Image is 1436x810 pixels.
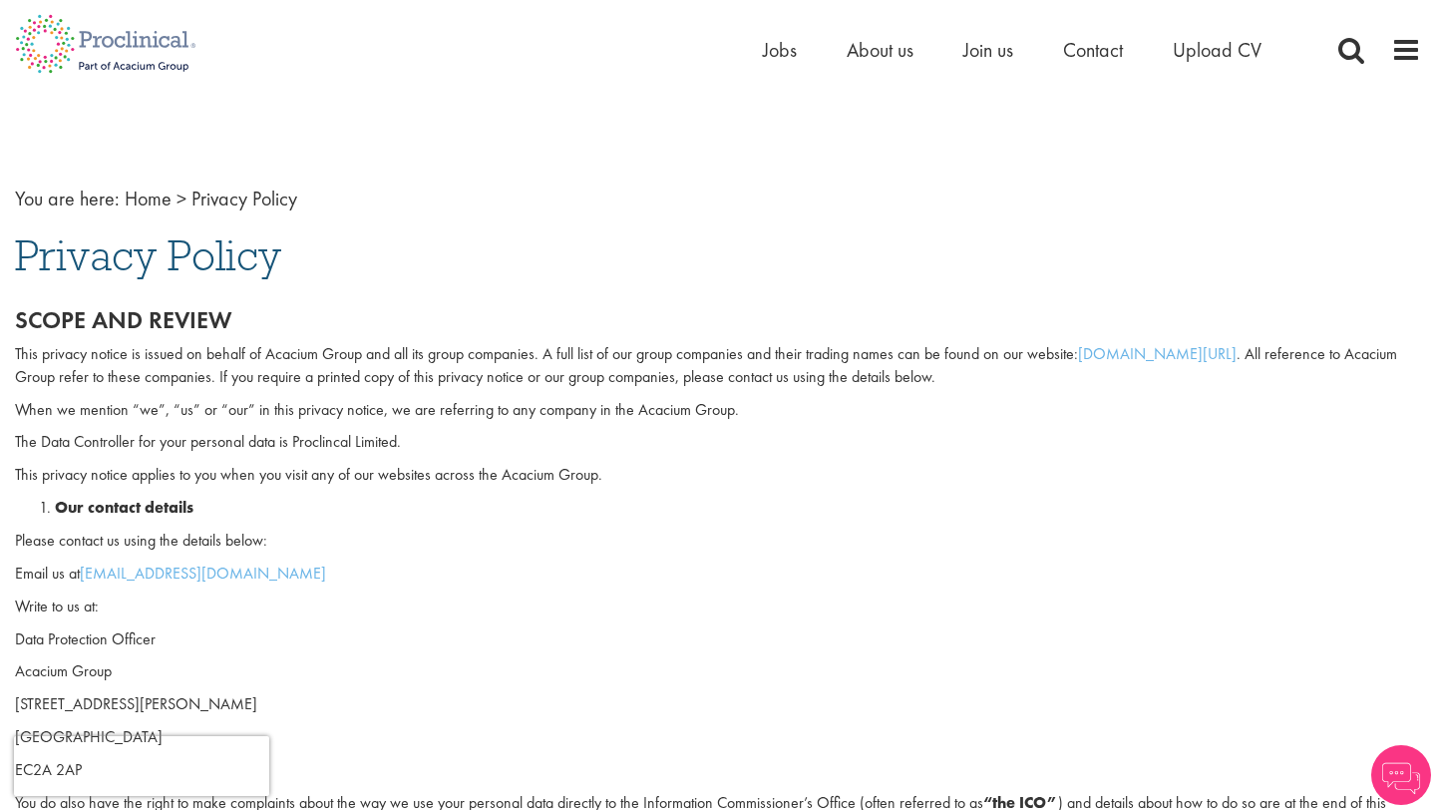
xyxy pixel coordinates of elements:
a: Contact [1063,37,1123,63]
p: This privacy notice is issued on behalf of Acacium Group and all its group companies. A full list... [15,343,1421,389]
p: EC2A 2AP [15,759,1421,782]
span: Privacy Policy [15,228,281,282]
span: > [177,186,186,211]
p: [GEOGRAPHIC_DATA] [15,726,1421,749]
strong: Our contact details [55,497,193,518]
a: Join us [963,37,1013,63]
a: [DOMAIN_NAME][URL] [1078,343,1237,364]
iframe: reCAPTCHA [14,736,269,796]
h2: Scope and review [15,307,1421,333]
p: Write to us at: [15,596,1421,618]
p: Data Protection Officer [15,628,1421,651]
a: [EMAIL_ADDRESS][DOMAIN_NAME] [80,563,326,584]
p: Email us at [15,563,1421,586]
span: You are here: [15,186,120,211]
p: Please contact us using the details below: [15,530,1421,553]
p: This privacy notice applies to you when you visit any of our websites across the Acacium Group. [15,464,1421,487]
p: When we mention “we”, “us” or “our” in this privacy notice, we are referring to any company in th... [15,399,1421,422]
a: About us [847,37,913,63]
p: Acacium Group [15,660,1421,683]
p: The Data Controller for your personal data is Proclincal Limited. [15,431,1421,454]
span: Privacy Policy [191,186,297,211]
p: [STREET_ADDRESS][PERSON_NAME] [15,693,1421,716]
a: breadcrumb link [125,186,172,211]
a: Jobs [763,37,797,63]
a: Upload CV [1173,37,1261,63]
img: Chatbot [1371,745,1431,805]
